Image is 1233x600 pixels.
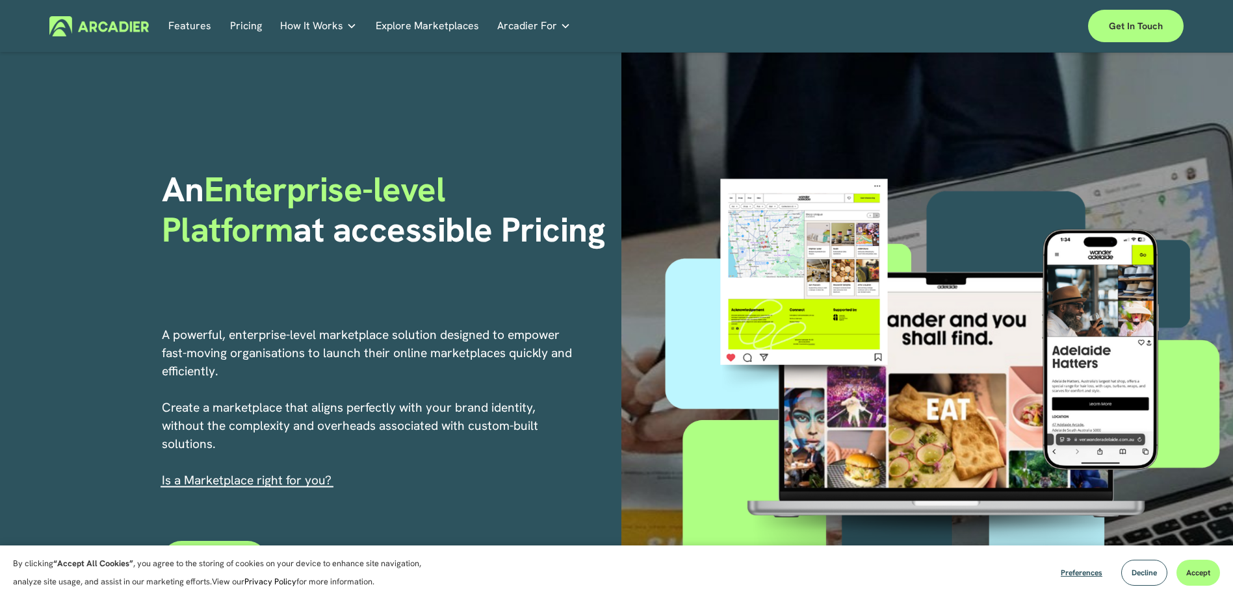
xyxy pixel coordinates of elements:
strong: “Accept All Cookies” [53,558,133,569]
a: Contact Us [162,541,268,580]
img: Arcadier [49,16,149,36]
span: I [162,472,331,488]
span: Accept [1186,568,1210,578]
span: Enterprise-level Platform [162,167,454,252]
a: Explore Marketplaces [376,16,479,36]
a: Features [168,16,211,36]
span: Arcadier For [497,17,557,35]
p: By clicking , you agree to the storing of cookies on your device to enhance site navigation, anal... [13,555,435,591]
a: folder dropdown [280,16,357,36]
span: Preferences [1061,568,1102,578]
button: Decline [1121,560,1167,586]
h1: An at accessible Pricing [162,169,612,251]
a: Get in touch [1088,10,1184,42]
a: s a Marketplace right for you? [165,472,331,488]
button: Preferences [1051,560,1112,586]
span: Decline [1132,568,1157,578]
a: Privacy Policy [244,576,296,587]
button: Accept [1176,560,1220,586]
span: How It Works [280,17,343,35]
p: A powerful, enterprise-level marketplace solution designed to empower fast-moving organisations t... [162,326,574,490]
a: folder dropdown [497,16,571,36]
a: Pricing [230,16,262,36]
